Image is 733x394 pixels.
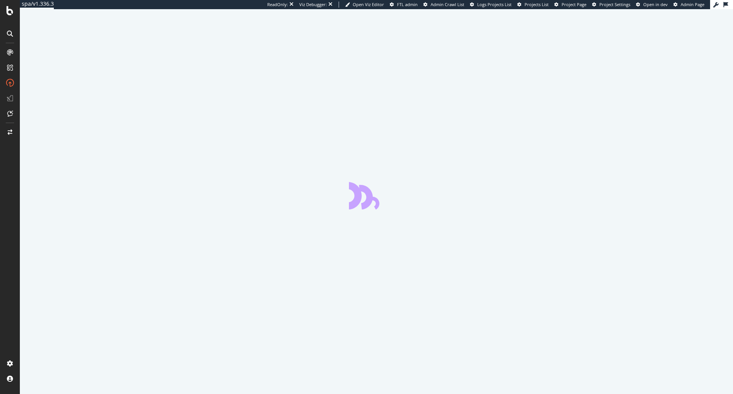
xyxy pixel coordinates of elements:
div: ReadOnly: [267,2,288,8]
a: FTL admin [390,2,418,8]
a: Open in dev [636,2,668,8]
span: Admin Crawl List [431,2,464,7]
a: Projects List [517,2,549,8]
a: Logs Projects List [470,2,512,8]
a: Admin Crawl List [423,2,464,8]
span: Open Viz Editor [353,2,384,7]
span: FTL admin [397,2,418,7]
a: Admin Page [673,2,704,8]
a: Project Page [554,2,586,8]
a: Project Settings [592,2,630,8]
span: Projects List [525,2,549,7]
span: Admin Page [681,2,704,7]
div: Viz Debugger: [299,2,327,8]
span: Logs Projects List [477,2,512,7]
div: animation [349,182,404,209]
span: Project Page [562,2,586,7]
span: Project Settings [599,2,630,7]
span: Open in dev [643,2,668,7]
a: Open Viz Editor [345,2,384,8]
